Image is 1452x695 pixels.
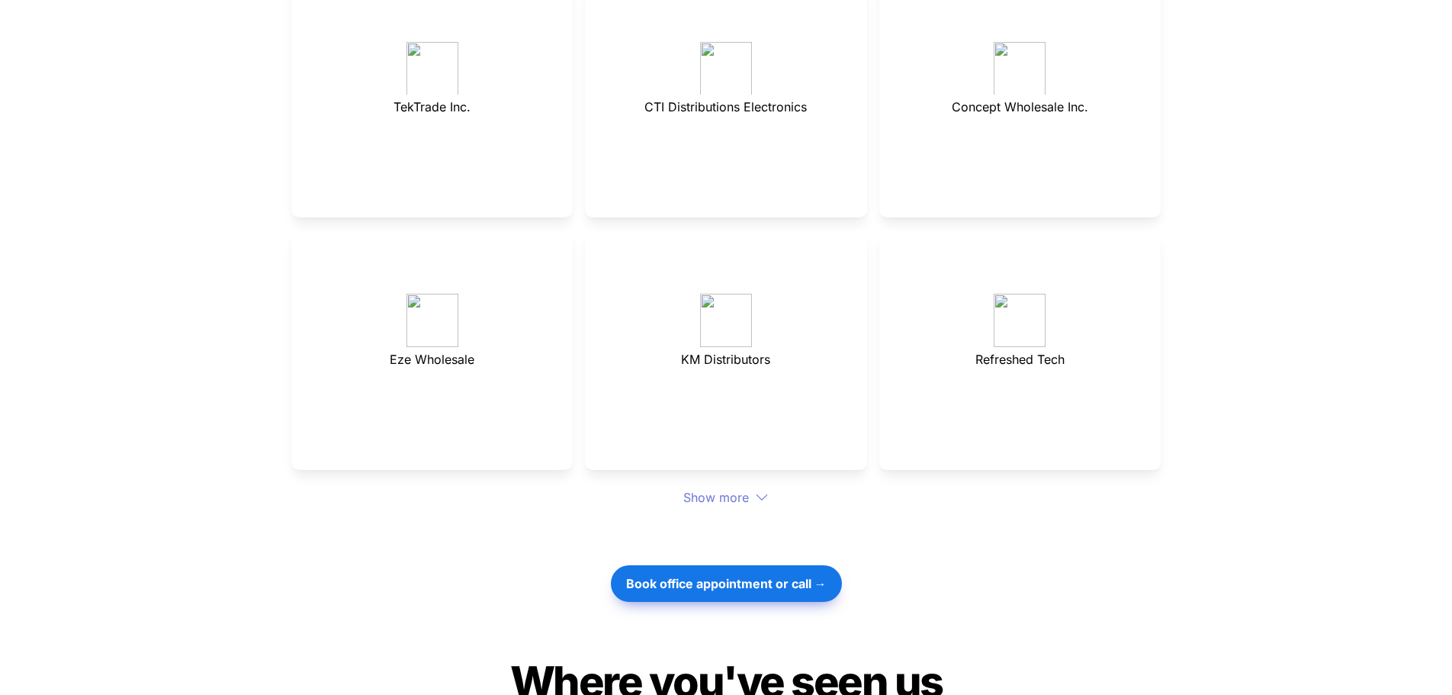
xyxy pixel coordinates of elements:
strong: Book office appointment or call → [626,576,827,591]
button: Book office appointment or call → [611,565,842,602]
span: Eze Wholesale [390,352,474,367]
div: Show more [291,488,1161,507]
span: Refreshed Tech [975,352,1065,367]
span: TekTrade Inc. [394,99,471,114]
a: Book office appointment or call → [611,558,842,610]
span: Concept Wholesale Inc. [952,99,1088,114]
span: CTI Distributions Electronics [644,99,807,114]
span: KM Distributors [681,352,770,367]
